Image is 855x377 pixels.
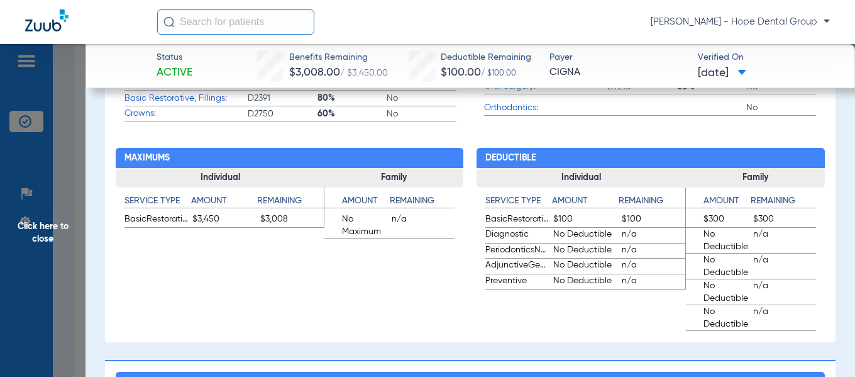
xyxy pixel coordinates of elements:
[248,108,317,120] span: D2750
[485,213,549,228] span: BasicRestorative
[746,101,816,114] span: No
[157,65,192,81] span: Active
[622,228,685,243] span: n/a
[686,213,749,228] span: $300
[124,213,188,228] span: BasicRestorative
[552,194,619,208] h4: Amount
[116,168,324,188] h3: Individual
[619,194,685,208] h4: Remaining
[157,9,314,35] input: Search for patients
[698,51,835,64] span: Verified On
[191,194,258,213] app-breakdown-title: Amount
[157,51,192,64] span: Status
[686,228,749,253] span: No Deductible
[260,213,324,228] span: $3,008
[552,194,619,213] app-breakdown-title: Amount
[324,168,463,188] h3: Family
[441,51,531,64] span: Deductible Remaining
[390,194,455,213] app-breakdown-title: Remaining
[317,92,387,104] span: 80%
[622,213,685,228] span: $100
[485,194,552,208] h4: Service Type
[116,148,463,168] h2: Maximums
[485,274,549,290] span: Preventive
[753,228,816,253] span: n/a
[390,194,455,208] h4: Remaining
[753,305,816,330] span: n/a
[686,254,749,279] span: No Deductible
[753,213,816,228] span: $300
[392,213,455,238] span: n/a
[484,101,607,115] span: Orthodontics:
[751,194,816,213] app-breakdown-title: Remaining
[324,194,390,213] app-breakdown-title: Amount
[387,108,456,120] span: No
[257,194,324,208] h4: Remaining
[553,259,617,274] span: No Deductible
[477,168,685,188] h3: Individual
[324,194,390,208] h4: Amount
[324,213,387,238] span: No Maximum
[485,244,549,259] span: PeriodonticsNonSurgical
[751,194,816,208] h4: Remaining
[191,194,258,208] h4: Amount
[686,194,751,208] h4: Amount
[477,148,824,168] h2: Deductible
[753,254,816,279] span: n/a
[289,51,388,64] span: Benefits Remaining
[549,51,687,64] span: Payer
[481,70,516,77] span: / $100.00
[553,274,617,290] span: No Deductible
[553,228,617,243] span: No Deductible
[248,92,317,104] span: D2391
[124,194,191,208] h4: Service Type
[753,279,816,305] span: n/a
[622,259,685,274] span: n/a
[289,67,340,78] span: $3,008.00
[124,194,191,213] app-breakdown-title: Service Type
[124,92,248,105] span: Basic Restorative, Fillings:
[553,213,617,228] span: $100
[192,213,256,228] span: $3,450
[485,228,549,243] span: Diagnostic
[485,194,552,213] app-breakdown-title: Service Type
[686,194,751,213] app-breakdown-title: Amount
[317,108,387,120] span: 60%
[549,65,687,81] span: CIGNA
[340,69,388,77] span: / $3,450.00
[25,9,69,31] img: Zuub Logo
[622,274,685,290] span: n/a
[619,194,685,213] app-breakdown-title: Remaining
[553,244,617,259] span: No Deductible
[387,92,456,104] span: No
[257,194,324,213] app-breakdown-title: Remaining
[622,244,685,259] span: n/a
[163,16,175,28] img: Search Icon
[792,317,855,377] iframe: Chat Widget
[124,107,248,120] span: Crowns:
[698,65,746,81] span: [DATE]
[686,305,749,330] span: No Deductible
[485,259,549,274] span: AdjunctiveGeneralServices
[686,168,825,188] h3: Family
[651,16,830,28] span: [PERSON_NAME] - Hope Dental Group
[686,279,749,305] span: No Deductible
[441,67,481,78] span: $100.00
